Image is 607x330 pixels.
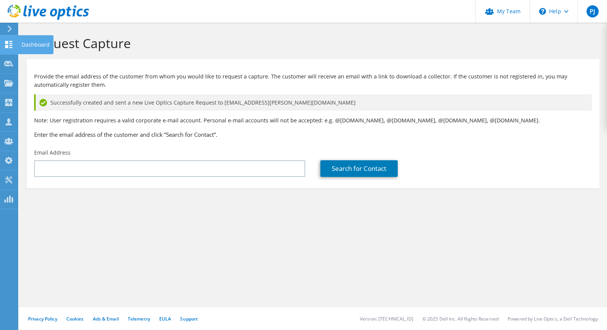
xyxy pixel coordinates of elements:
[422,316,499,322] li: © 2025 Dell Inc. All Rights Reserved
[320,160,398,177] a: Search for Contact
[30,35,592,51] h1: Request Capture
[360,316,413,322] li: Version: [TECHNICAL_ID]
[180,316,198,322] a: Support
[34,130,592,139] h3: Enter the email address of the customer and click “Search for Contact”.
[66,316,84,322] a: Cookies
[50,99,356,107] span: Successfully created and sent a new Live Optics Capture Request to [EMAIL_ADDRESS][PERSON_NAME][D...
[34,72,592,89] p: Provide the email address of the customer from whom you would like to request a capture. The cust...
[159,316,171,322] a: EULA
[34,149,71,156] label: Email Address
[18,35,53,54] div: Dashboard
[28,316,57,322] a: Privacy Policy
[587,5,599,17] span: PJ
[93,316,119,322] a: Ads & Email
[539,8,546,15] svg: \n
[34,116,592,125] p: Note: User registration requires a valid corporate e-mail account. Personal e-mail accounts will ...
[128,316,150,322] a: Telemetry
[508,316,598,322] li: Powered by Live Optics, a Dell Technology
